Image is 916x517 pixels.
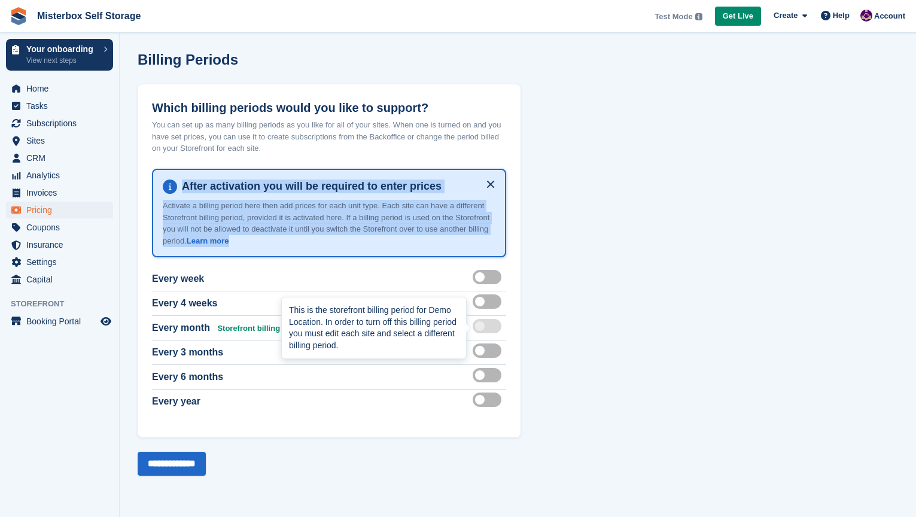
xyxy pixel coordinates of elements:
span: Create [774,10,798,22]
p: You can set up as many billing periods as you like for all of your sites. When one is turned on a... [152,119,506,154]
p: Your onboarding [26,45,98,53]
a: menu [6,202,113,218]
span: Help [833,10,850,22]
span: Every 4 weeks [152,298,217,308]
a: Your onboarding View next steps [6,39,113,71]
span: Every week [152,273,204,284]
a: menu [6,115,113,132]
img: Anna Žambůrková [860,10,872,22]
a: Learn more [187,236,229,245]
a: menu [6,184,113,201]
span: Storefront [11,298,119,310]
span: Sites [26,132,98,149]
span: Get Live [723,10,753,22]
a: menu [6,167,113,184]
a: menu [6,98,113,114]
a: menu [6,236,113,253]
a: menu [6,219,113,236]
h4: After activation you will be required to enter prices [177,180,495,193]
span: Test Mode [655,11,692,23]
span: Pricing [26,202,98,218]
a: menu [6,132,113,149]
span: Settings [26,254,98,270]
h2: Which billing periods would you like to support? [152,99,506,117]
a: Preview store [99,314,113,329]
span: Every 3 months [152,347,223,357]
p: Activate a billing period here then add prices for each unit type. Each site can have a different... [163,200,495,247]
img: icon-info-grey-7440780725fd019a000dd9b08b2336e03edf1995a4989e88bcd33f0948082b44.svg [695,13,702,20]
a: menu [6,150,113,166]
span: Capital [26,271,98,288]
a: Misterbox Self Storage [32,6,145,26]
img: stora-icon-8386f47178a22dfd0bd8f6a31ec36ba5ce8667c1dd55bd0f319d3a0aa187defe.svg [10,7,28,25]
span: Account [874,10,905,22]
h1: Billing Periods [138,51,238,68]
a: menu [6,80,113,97]
span: Invoices [26,184,98,201]
p: View next steps [26,55,98,66]
span: CRM [26,150,98,166]
span: Tasks [26,98,98,114]
a: Get Live [715,7,761,26]
a: menu [6,271,113,288]
span: Booking Portal [26,313,98,330]
span: Analytics [26,167,98,184]
span: Every year [152,396,200,406]
span: Subscriptions [26,115,98,132]
span: Every month [152,323,210,333]
a: menu [6,313,113,330]
span: Storefront billing period [212,324,306,333]
span: Coupons [26,219,98,236]
span: Every 6 months [152,372,223,382]
span: Home [26,80,98,97]
span: Insurance [26,236,98,253]
a: menu [6,254,113,270]
div: This is the storefront billing period for Demo Location. In order to turn off this billing period... [282,297,466,358]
